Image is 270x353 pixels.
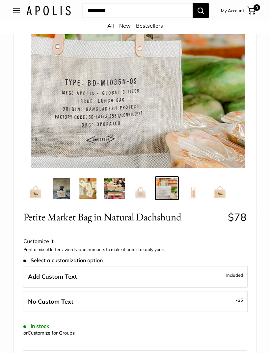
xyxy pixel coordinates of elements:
[183,178,204,199] img: description_Side view of the Petite Market Bag
[23,237,247,246] div: Customize It
[155,176,179,200] a: description_Elevated any trip to the market
[28,330,75,336] a: Customize for Groups
[102,176,126,200] a: Petite Market Bag in Natural Dachshund
[238,297,243,303] span: $5
[129,176,152,200] a: description_Seal of authenticity printed on the backside of every bag.
[181,176,205,200] a: description_Side view of the Petite Market Bag
[228,211,247,223] span: $78
[254,4,260,11] span: 0
[130,178,151,199] img: description_Seal of authenticity printed on the backside of every bag.
[50,176,73,200] a: Petite Market Bag in Natural Dachshund
[23,329,75,338] div: or
[23,246,247,253] p: Print a mix of letters, words, and numbers to make it unmistakably yours.
[23,323,49,329] span: In stock
[23,266,248,288] label: Add Custom Text
[28,298,73,305] span: No Custom Text
[82,3,193,18] input: Search...
[156,178,177,199] img: description_Elevated any trip to the market
[226,271,243,279] span: Included
[209,178,230,199] img: Petite Market Bag in Natural Dachshund
[76,176,100,200] a: description_The artist's desk in Ventura CA
[236,296,243,304] span: -
[77,178,98,199] img: description_The artist's desk in Ventura CA
[25,178,46,199] img: Petite Market Bag in Natural Dachshund
[119,22,131,29] a: New
[104,178,125,199] img: Petite Market Bag in Natural Dachshund
[23,291,248,313] label: Leave Blank
[23,211,223,223] span: Petite Market Bag in Natural Dachshund
[13,8,20,13] button: Open menu
[51,178,72,199] img: Petite Market Bag in Natural Dachshund
[107,22,114,29] a: All
[247,7,256,14] a: 0
[193,3,209,18] button: Search
[221,7,244,14] a: My Account
[26,6,71,15] img: Apolis
[208,176,231,200] a: Petite Market Bag in Natural Dachshund
[23,257,103,264] span: Select a customization option
[136,22,163,29] a: Bestsellers
[28,273,77,280] span: Add Custom Text
[23,176,47,200] a: Petite Market Bag in Natural Dachshund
